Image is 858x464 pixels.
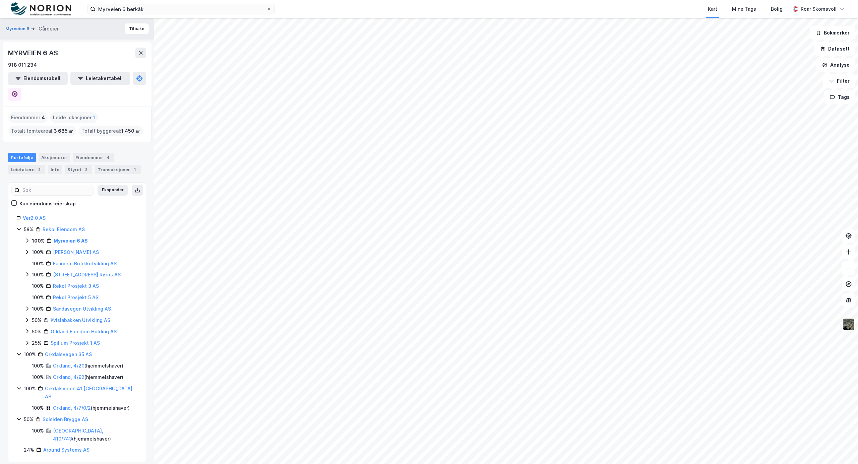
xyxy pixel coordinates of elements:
[823,74,855,88] button: Filter
[43,447,89,453] a: Around Systems AS
[32,404,44,412] div: 100%
[96,4,266,14] input: Søk på adresse, matrikkel, gårdeiere, leietakere eller personer
[43,416,88,422] a: Solsiden Brygge AS
[39,153,70,162] div: Aksjonærer
[98,185,128,196] button: Ekspander
[53,272,121,277] a: [STREET_ADDRESS] Røros AS
[810,26,855,40] button: Bokmerker
[93,114,95,122] span: 1
[20,185,93,195] input: Søk
[32,248,44,256] div: 100%
[53,404,130,412] div: ( hjemmelshaver )
[53,261,117,266] a: Fannrem Butikkutvikling AS
[36,166,43,173] div: 2
[73,153,114,162] div: Eiendommer
[51,317,110,323] a: Kvislabakken Utvikling AS
[32,293,44,302] div: 100%
[32,373,44,381] div: 100%
[708,5,717,13] div: Kart
[65,165,92,174] div: Styret
[53,428,103,442] a: [GEOGRAPHIC_DATA], 410/743
[45,351,92,357] a: Orkdalsvegen 35 AS
[53,306,111,312] a: Sandavegen Utvikling AS
[32,271,44,279] div: 100%
[50,112,98,123] div: Leide lokasjoner :
[8,126,76,136] div: Totalt tomteareal :
[125,23,149,34] button: Tilbake
[842,318,855,331] img: 9k=
[131,166,138,173] div: 1
[5,25,31,32] button: Myrveien 6
[32,237,45,245] div: 100%
[95,165,141,174] div: Transaksjoner
[70,72,130,85] button: Leietakertabell
[51,329,117,334] a: Orkland Eiendom Holding AS
[83,166,89,173] div: 2
[8,112,48,123] div: Eiendommer :
[23,215,46,221] a: Ver2.0 AS
[48,165,62,174] div: Info
[8,61,37,69] div: 918 011 234
[32,305,44,313] div: 100%
[32,362,44,370] div: 100%
[8,72,68,85] button: Eiendomstabell
[32,339,42,347] div: 25%
[24,415,34,423] div: 50%
[53,373,123,381] div: ( hjemmelshaver )
[11,2,71,16] img: norion-logo.80e7a08dc31c2e691866.png
[51,340,100,346] a: Spillum Prosjekt 1 AS
[121,127,140,135] span: 1 450 ㎡
[32,316,42,324] div: 50%
[8,48,59,58] div: MYRVEIEN 6 AS
[32,427,44,435] div: 100%
[32,282,44,290] div: 100%
[39,25,59,33] div: Gårdeier
[24,446,34,454] div: 24%
[8,153,36,162] div: Portefølje
[54,238,88,244] a: Myrveien 6 AS
[53,362,123,370] div: ( hjemmelshaver )
[53,405,91,411] a: Orkland, 4/7/0/2
[24,225,34,234] div: 58%
[53,374,84,380] a: Orkland, 4/92
[824,90,855,104] button: Tags
[771,5,783,13] div: Bolig
[814,42,855,56] button: Datasett
[32,328,42,336] div: 50%
[19,200,76,208] div: Kun eiendoms-eierskap
[53,294,99,300] a: Rekol Prosjekt 5 AS
[53,427,138,443] div: ( hjemmelshaver )
[8,165,45,174] div: Leietakere
[79,126,143,136] div: Totalt byggareal :
[24,350,36,358] div: 100%
[105,154,111,161] div: 4
[43,226,85,232] a: Rekol Eiendom AS
[732,5,756,13] div: Mine Tags
[53,363,84,369] a: Orkland, 4/20
[53,283,99,289] a: Rekol Prosjekt 3 AS
[816,58,855,72] button: Analyse
[824,432,858,464] iframe: Chat Widget
[53,249,99,255] a: [PERSON_NAME] AS
[24,385,36,393] div: 100%
[54,127,73,135] span: 3 685 ㎡
[45,386,132,399] a: Orkdalsveien 41 [GEOGRAPHIC_DATA] AS
[32,260,44,268] div: 100%
[801,5,837,13] div: Roar Skomsvoll
[42,114,45,122] span: 4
